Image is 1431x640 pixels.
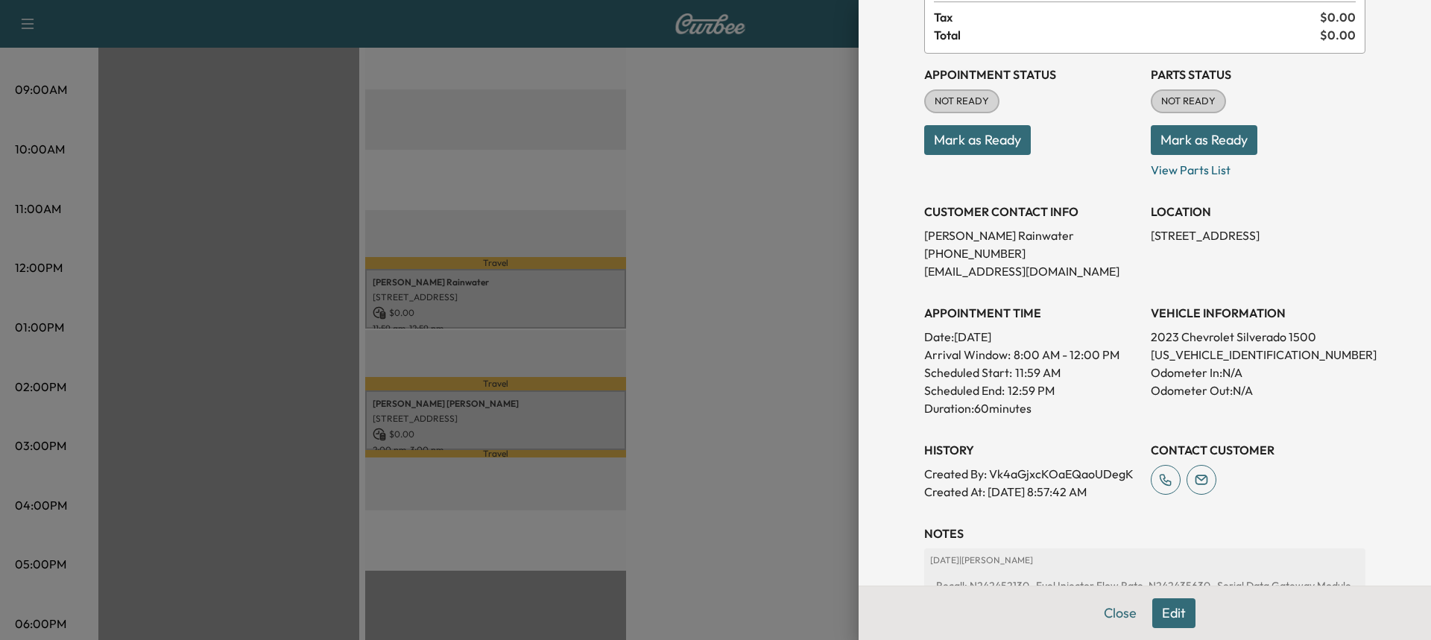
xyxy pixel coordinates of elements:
[924,525,1365,542] h3: NOTES
[1152,94,1225,109] span: NOT READY
[1008,381,1055,399] p: 12:59 PM
[924,244,1139,262] p: [PHONE_NUMBER]
[1151,441,1365,459] h3: CONTACT CUSTOMER
[1151,304,1365,322] h3: VEHICLE INFORMATION
[1152,598,1195,628] button: Edit
[1094,598,1146,628] button: Close
[924,262,1139,280] p: [EMAIL_ADDRESS][DOMAIN_NAME]
[1015,364,1061,381] p: 11:59 AM
[924,346,1139,364] p: Arrival Window:
[924,203,1139,221] h3: CUSTOMER CONTACT INFO
[1151,226,1365,244] p: [STREET_ADDRESS]
[930,572,1359,599] div: Recall: N242452130- Fuel Injector Flow Rate, N242435630- Serial Data Gateway Module
[924,399,1139,417] p: Duration: 60 minutes
[924,364,1012,381] p: Scheduled Start:
[1151,155,1365,179] p: View Parts List
[924,66,1139,83] h3: Appointment Status
[924,465,1139,483] p: Created By : Vk4aGjxcKOaEQaoUDegK
[924,125,1031,155] button: Mark as Ready
[1151,66,1365,83] h3: Parts Status
[924,381,1005,399] p: Scheduled End:
[924,328,1139,346] p: Date: [DATE]
[924,226,1139,244] p: [PERSON_NAME] Rainwater
[1014,346,1119,364] span: 8:00 AM - 12:00 PM
[934,26,1320,44] span: Total
[926,94,998,109] span: NOT READY
[1320,8,1356,26] span: $ 0.00
[934,8,1320,26] span: Tax
[1151,381,1365,399] p: Odometer Out: N/A
[930,554,1359,566] p: [DATE] | [PERSON_NAME]
[1151,346,1365,364] p: [US_VEHICLE_IDENTIFICATION_NUMBER]
[1320,26,1356,44] span: $ 0.00
[924,483,1139,501] p: Created At : [DATE] 8:57:42 AM
[1151,125,1257,155] button: Mark as Ready
[1151,203,1365,221] h3: LOCATION
[924,441,1139,459] h3: History
[1151,364,1365,381] p: Odometer In: N/A
[924,304,1139,322] h3: APPOINTMENT TIME
[1151,328,1365,346] p: 2023 Chevrolet Silverado 1500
